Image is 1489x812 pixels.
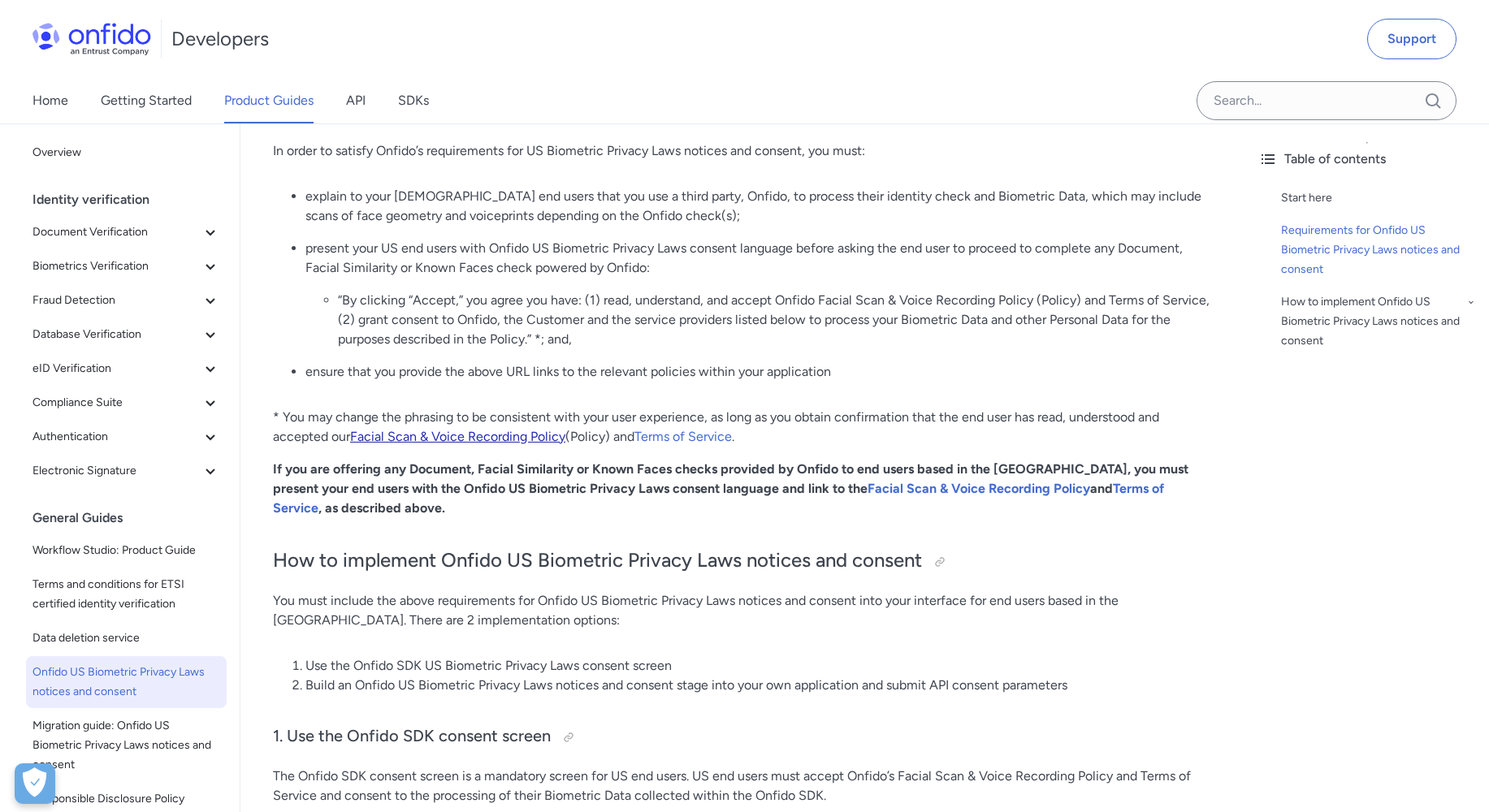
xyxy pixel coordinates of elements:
[32,789,220,809] span: Responsible Disclosure Policy
[32,628,220,648] span: Data deletion service
[32,257,201,276] span: Biometrics Verification
[26,318,227,351] button: Database Verification
[273,141,1213,161] p: In order to satisfy Onfido’s requirements for US Biometric Privacy Laws notices and consent, you ...
[634,429,732,444] a: Terms of Service
[1367,19,1457,59] a: Support
[26,568,227,620] a: Terms and conditions for ETSI certified identity verification
[338,291,1213,349] li: “By clicking “Accept,” you agree you have: (1) read, understand, and accept Onfido Facial Scan & ...
[32,143,220,162] span: Overview
[32,461,201,481] span: Electronic Signature
[32,663,220,702] span: Onfido US Biometric Privacy Laws notices and consent
[1258,149,1476,169] div: Table of contents
[26,387,227,419] button: Compliance Suite
[273,767,1213,806] p: The Onfido SDK consent screen is a mandatory screen for US end users. US end users must accept On...
[305,656,1213,676] li: Use the Onfido SDK US Biometric Privacy Laws consent screen
[32,716,220,775] span: Migration guide: Onfido US Biometric Privacy Laws notices and consent
[32,359,201,378] span: eID Verification
[15,763,55,804] div: Cookie Preferences
[273,408,1213,447] p: * You may change the phrasing to be consistent with your user experience, as long as you obtain c...
[32,575,220,614] span: Terms and conditions for ETSI certified identity verification
[273,461,1188,516] strong: If you are offering any Document, Facial Similarity or Known Faces checks provided by Onfido to e...
[26,136,227,169] a: Overview
[171,26,269,52] h1: Developers
[32,325,201,344] span: Database Verification
[32,393,201,412] span: Compliance Suite
[32,23,151,55] img: Onfido Logo
[32,291,201,310] span: Fraud Detection
[398,78,429,123] a: SDKs
[273,724,1213,750] h3: 1. Use the Onfido SDK consent screen
[26,656,227,708] a: Onfido US Biometric Privacy Laws notices and consent
[26,250,227,283] button: Biometrics Verification
[350,429,565,444] a: Facial Scan & Voice Recording Policy
[1281,188,1476,208] a: Start here
[273,547,1213,575] h2: How to implement Onfido US Biometric Privacy Laws notices and consent
[1281,221,1476,279] a: Requirements for Onfido US Biometric Privacy Laws notices and consent
[26,352,227,385] button: eID Verification
[26,622,227,654] a: Data deletion service
[305,676,1213,695] li: Build an Onfido US Biometric Privacy Laws notices and consent stage into your own application and...
[224,78,314,123] a: Product Guides
[273,591,1213,630] p: You must include the above requirements for Onfido US Biometric Privacy Laws notices and consent ...
[32,222,201,242] span: Document Verification
[101,78,192,123] a: Getting Started
[26,534,227,567] a: Workflow Studio: Product Guide
[305,239,1213,278] p: present your US end users with Onfido US Biometric Privacy Laws consent language before asking th...
[26,216,227,248] button: Document Verification
[32,502,233,534] div: General Guides
[32,184,233,216] div: Identity verification
[1281,292,1476,351] a: How to implement Onfido US Biometric Privacy Laws notices and consent
[15,763,55,804] button: Open Preferences
[868,481,1090,496] a: Facial Scan & Voice Recording Policy
[32,427,201,447] span: Authentication
[305,187,1213,226] p: explain to your [DEMOGRAPHIC_DATA] end users that you use a third party, Onfido, to process their...
[273,481,1164,516] a: Terms of Service
[26,284,227,317] button: Fraud Detection
[1197,81,1457,120] input: Onfido search input field
[32,541,220,560] span: Workflow Studio: Product Guide
[26,421,227,453] button: Authentication
[346,78,366,123] a: API
[32,78,68,123] a: Home
[26,710,227,781] a: Migration guide: Onfido US Biometric Privacy Laws notices and consent
[26,455,227,487] button: Electronic Signature
[305,362,1213,382] p: ensure that you provide the above URL links to the relevant policies within your application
